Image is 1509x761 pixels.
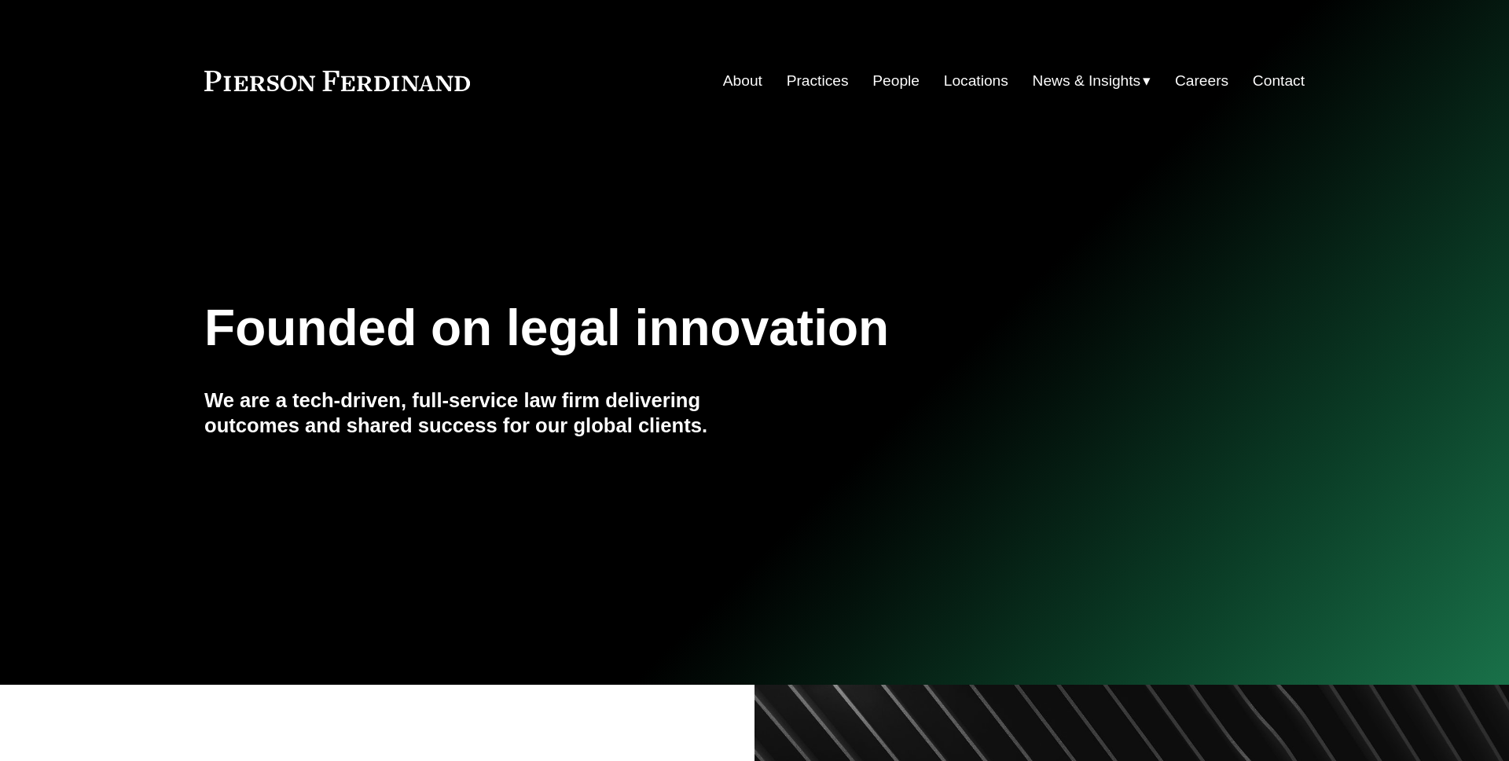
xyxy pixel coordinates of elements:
span: News & Insights [1033,68,1141,95]
a: People [872,66,920,96]
a: Practices [787,66,849,96]
a: Careers [1175,66,1228,96]
a: About [723,66,762,96]
a: Locations [944,66,1008,96]
a: Contact [1253,66,1305,96]
h1: Founded on legal innovation [204,300,1122,357]
h4: We are a tech-driven, full-service law firm delivering outcomes and shared success for our global... [204,388,754,439]
a: folder dropdown [1033,66,1151,96]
